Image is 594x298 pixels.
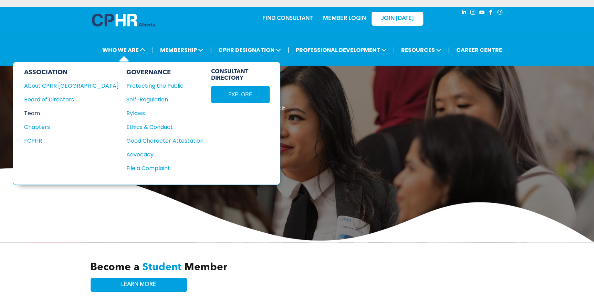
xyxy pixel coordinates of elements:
[90,262,139,273] span: Become a
[126,123,204,131] a: Ethics & Conduct
[393,43,395,57] li: |
[24,123,110,131] div: Chapters
[487,9,495,18] a: facebook
[24,123,119,131] a: Chapters
[184,262,227,273] span: Member
[126,136,204,145] a: Good Character Attestation
[24,81,119,90] a: About CPHR [GEOGRAPHIC_DATA]
[24,109,119,118] a: Team
[478,9,486,18] a: youtube
[126,164,204,173] a: File a Complaint
[210,43,212,57] li: |
[24,81,110,90] div: About CPHR [GEOGRAPHIC_DATA]
[24,109,110,118] div: Team
[126,69,204,76] div: GOVERNANCE
[262,16,313,21] a: FIND CONSULTANT
[216,44,283,56] span: CPHR DESIGNATION
[126,136,196,145] div: Good Character Attestation
[126,81,196,90] div: Protecting the Public
[24,95,119,104] a: Board of Directors
[126,164,196,173] div: File a Complaint
[126,150,196,159] div: Advocacy
[92,14,155,26] img: A blue and white logo for cp alberta
[126,150,204,159] a: Advocacy
[126,95,196,104] div: Self-Regulation
[100,44,147,56] span: WHO WE ARE
[24,136,110,145] div: FCPHR
[496,9,504,18] a: Social network
[158,44,206,56] span: MEMBERSHIP
[126,109,204,118] a: Bylaws
[24,136,119,145] a: FCPHR
[469,9,477,18] a: instagram
[121,282,156,288] span: LEARN MORE
[381,15,414,22] span: JOIN [DATE]
[211,69,270,82] span: CONSULTANT DIRECTORY
[24,69,119,76] div: ASSOCIATION
[372,12,423,26] a: JOIN [DATE]
[126,81,204,90] a: Protecting the Public
[454,44,504,56] a: CAREER CENTRE
[448,43,450,57] li: |
[211,86,270,103] a: EXPLORE
[323,16,366,21] a: MEMBER LOGIN
[91,278,187,292] a: LEARN MORE
[24,95,110,104] div: Board of Directors
[152,43,154,57] li: |
[126,109,196,118] div: Bylaws
[293,44,388,56] span: PROFESSIONAL DEVELOPMENT
[288,43,289,57] li: |
[460,9,468,18] a: linkedin
[142,262,181,273] span: Student
[399,44,444,56] span: RESOURCES
[126,123,196,131] div: Ethics & Conduct
[126,95,204,104] a: Self-Regulation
